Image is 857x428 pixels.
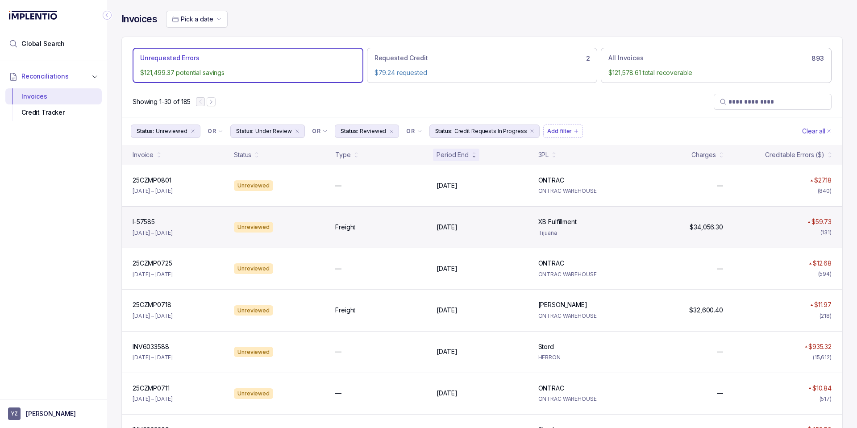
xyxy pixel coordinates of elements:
p: [DATE] – [DATE] [133,270,173,279]
p: $79.24 requested [374,68,590,77]
p: Under Review [255,127,292,136]
p: Status: [341,127,358,136]
button: Filter Chip Reviewed [335,125,399,138]
p: Credit Requests In Progress [454,127,527,136]
img: red pointer upwards [808,387,811,389]
p: Reviewed [360,127,386,136]
p: $10.84 [812,384,832,393]
p: [DATE] [437,264,457,273]
p: Freight [335,223,355,232]
p: Requested Credit [374,54,428,62]
div: (517) [820,395,832,403]
p: ONTRAC WAREHOUSE [538,187,629,195]
img: red pointer upwards [810,304,813,306]
h6: 893 [811,55,824,62]
p: XB Fulfillment [538,217,577,226]
p: — [335,389,341,398]
div: Charges [691,150,716,159]
search: Date Range Picker [172,15,213,24]
p: ONTRAC [538,259,564,268]
p: [DATE] [437,306,457,315]
button: Filter Chip Connector undefined [308,125,331,137]
p: [DATE] [437,181,457,190]
button: User initials[PERSON_NAME] [8,407,99,420]
button: Filter Chip Under Review [230,125,305,138]
p: [DATE] [437,389,457,398]
p: [DATE] – [DATE] [133,353,173,362]
p: Freight [335,306,355,315]
div: Unreviewed [234,263,273,274]
span: User initials [8,407,21,420]
img: red pointer upwards [807,221,810,223]
button: Clear Filters [800,125,833,138]
p: $935.32 [808,342,832,351]
div: Invoice [133,150,154,159]
p: ONTRAC WAREHOUSE [538,312,629,320]
div: 3PL [538,150,549,159]
p: Showing 1-30 of 185 [133,97,191,106]
p: HEBRON [538,353,629,362]
p: [DATE] [437,347,457,356]
div: Status [234,150,251,159]
span: Reconciliations [21,72,69,81]
p: — [717,347,723,356]
div: (218) [820,312,832,320]
p: — [335,264,341,273]
p: [DATE] – [DATE] [133,395,173,403]
div: (840) [818,187,832,195]
p: — [717,389,723,398]
p: ONTRAC [538,384,564,393]
p: — [335,347,341,356]
button: Filter Chip Credit Requests In Progress [429,125,540,138]
p: I-57585 [133,217,155,226]
ul: Action Tab Group [133,48,832,83]
p: [DATE] [437,223,457,232]
li: Filter Chip Connector undefined [312,128,328,135]
p: Unreviewed [156,127,187,136]
li: Filter Chip Connector undefined [406,128,422,135]
div: Period End [437,150,469,159]
ul: Filter Group [131,125,800,138]
p: Add filter [547,127,572,136]
p: Unrequested Errors [140,54,199,62]
p: Status: [137,127,154,136]
p: $121,499.37 potential savings [140,68,356,77]
div: remove content [294,128,301,135]
div: Remaining page entries [133,97,191,106]
p: ONTRAC WAREHOUSE [538,270,629,279]
p: [DATE] – [DATE] [133,312,173,320]
p: [DATE] – [DATE] [133,187,173,195]
img: red pointer upwards [810,179,813,182]
div: (594) [818,270,832,278]
div: Unreviewed [234,347,273,357]
span: Global Search [21,39,65,48]
p: [PERSON_NAME] [538,300,587,309]
div: Unreviewed [234,388,273,399]
button: Filter Chip Connector undefined [403,125,425,137]
p: 25CZMP0718 [133,300,171,309]
p: — [717,264,723,273]
button: Filter Chip Unreviewed [131,125,200,138]
p: All Invoices [608,54,643,62]
button: Next Page [207,97,216,106]
p: Clear all [802,127,825,136]
p: $12.68 [813,259,832,268]
p: $121,578.61 total recoverable [608,68,824,77]
img: red pointer upwards [805,345,807,348]
p: 25CZMP0725 [133,259,172,268]
div: (131) [820,228,832,237]
p: $27.18 [814,176,832,185]
div: Unreviewed [234,180,273,191]
p: [PERSON_NAME] [26,409,76,418]
p: $59.73 [811,217,832,226]
div: Creditable Errors ($) [765,150,824,159]
p: OR [406,128,415,135]
p: ONTRAC [538,176,564,185]
p: $11.97 [814,300,832,309]
p: ONTRAC WAREHOUSE [538,395,629,403]
p: [DATE] – [DATE] [133,229,173,237]
p: Tijuana [538,229,629,237]
p: $32,600.40 [689,306,723,315]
